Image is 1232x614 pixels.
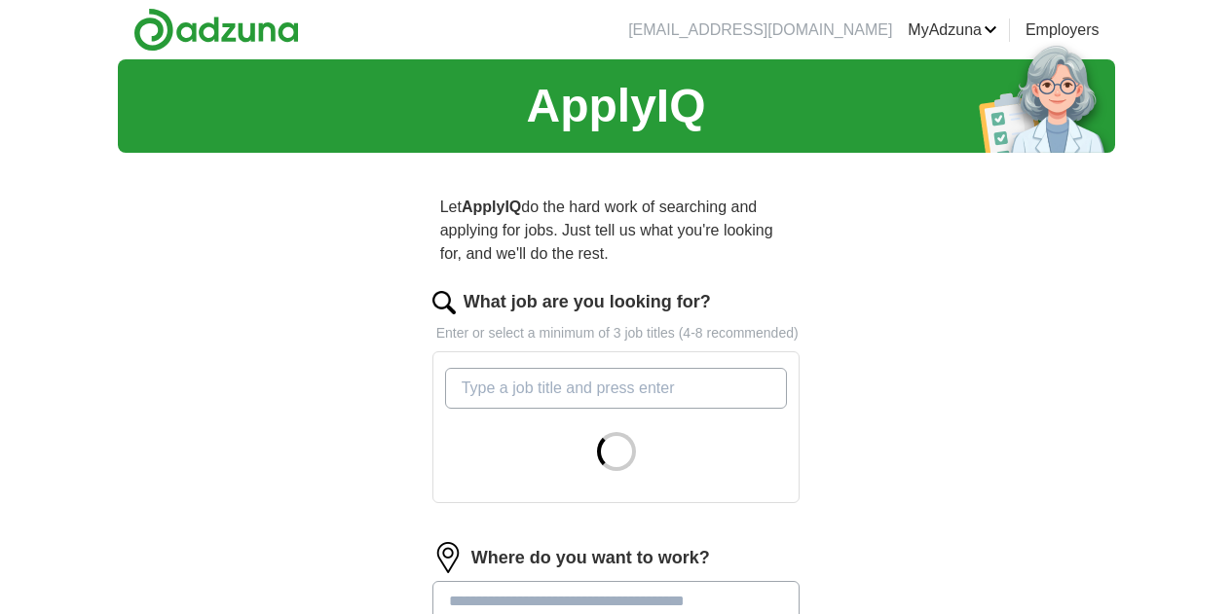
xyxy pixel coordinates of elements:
[628,18,892,42] li: [EMAIL_ADDRESS][DOMAIN_NAME]
[445,368,788,409] input: Type a job title and press enter
[526,71,705,141] h1: ApplyIQ
[432,291,456,314] img: search.png
[432,323,801,343] p: Enter or select a minimum of 3 job titles (4-8 recommended)
[464,289,711,315] label: What job are you looking for?
[432,542,464,573] img: location.png
[1026,18,1100,42] a: Employers
[462,199,521,215] strong: ApplyIQ
[432,188,801,273] p: Let do the hard work of searching and applying for jobs. Just tell us what you're looking for, an...
[908,18,997,42] a: MyAdzuna
[133,8,299,52] img: Adzuna logo
[471,545,710,571] label: Where do you want to work?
